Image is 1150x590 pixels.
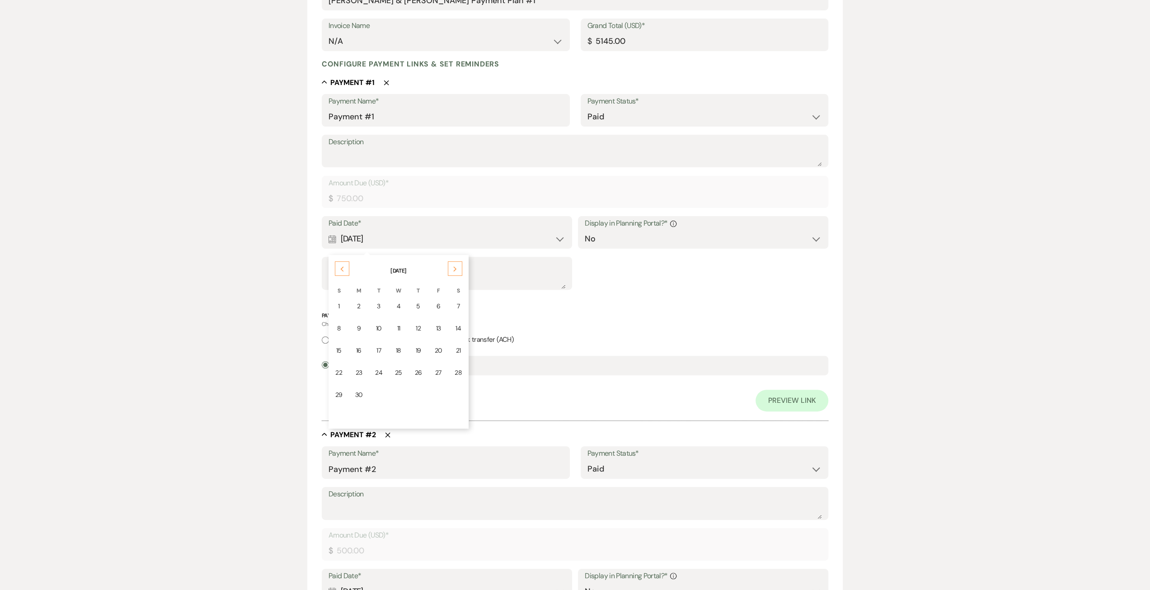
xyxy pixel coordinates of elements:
div: 23 [355,368,362,378]
p: Payment Method* [322,312,829,320]
div: $ [329,545,333,557]
div: 19 [415,346,422,355]
label: Paid Date* [329,217,565,230]
label: Online bank transfer (ACH) [424,334,513,346]
div: 30 [355,390,362,400]
th: [DATE] [329,256,468,275]
div: 15 [335,346,343,355]
label: Grand Total (USD)* [587,19,822,33]
div: 11 [395,324,402,333]
th: T [369,276,388,295]
th: W [389,276,408,295]
label: Display in Planning Portal?* [585,217,821,230]
h4: Configure payment links & set reminders [322,59,499,69]
label: Other [322,359,350,371]
div: 29 [335,390,343,400]
div: 24 [375,368,382,378]
label: Amount Due (USD)* [329,177,822,190]
div: $ [329,193,333,205]
div: 21 [455,346,462,355]
div: 28 [455,368,462,378]
div: 18 [395,346,402,355]
div: 22 [335,368,343,378]
div: $ [587,35,591,47]
div: 10 [375,324,382,333]
label: Invoice Name [329,19,563,33]
a: Preview Link [756,390,828,411]
div: 1 [335,302,343,311]
label: Description [329,488,822,501]
h5: Payment # 2 [330,430,376,440]
div: [DATE] [329,230,565,248]
div: 9 [355,324,362,333]
th: S [449,276,468,295]
div: 13 [434,324,442,333]
label: Description [329,136,822,149]
label: Payment Name* [329,95,563,108]
label: Card [322,334,347,346]
div: 26 [415,368,422,378]
div: 6 [434,302,442,311]
div: 27 [434,368,442,378]
div: 14 [455,324,462,333]
th: S [329,276,348,295]
label: Amount Due (USD)* [329,529,822,542]
button: Payment #1 [322,78,375,87]
div: 2 [355,302,362,311]
input: Other [322,361,329,368]
div: 3 [375,302,382,311]
label: Payment Name* [329,447,563,460]
div: 20 [434,346,442,355]
label: Paid Date* [329,570,565,583]
th: M [349,276,368,295]
span: Choose the payment method used for this payment. [322,321,446,328]
label: Display in Planning Portal?* [585,570,821,583]
input: Card [322,336,329,344]
div: 17 [375,346,382,355]
div: 25 [395,368,402,378]
h5: Payment # 1 [330,78,375,88]
div: 7 [455,302,462,311]
div: 16 [355,346,362,355]
div: 12 [415,324,422,333]
th: F [428,276,448,295]
label: Payment Status* [587,95,822,108]
div: 5 [415,302,422,311]
button: Payment #2 [322,430,376,439]
div: 4 [395,302,402,311]
div: 8 [335,324,343,333]
th: T [409,276,428,295]
label: Payment Status* [587,447,822,460]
